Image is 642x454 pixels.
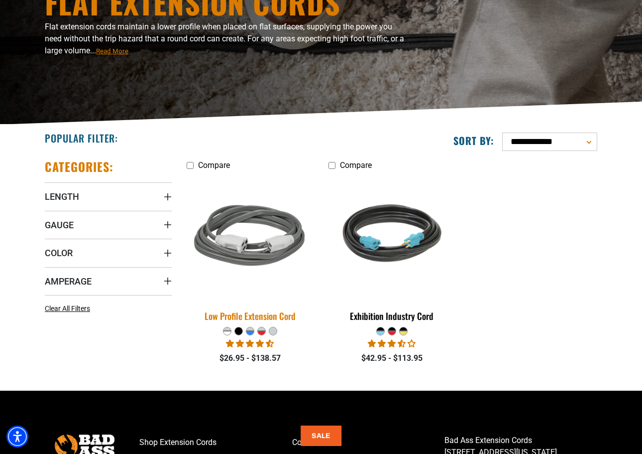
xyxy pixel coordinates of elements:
span: Gauge [45,219,74,231]
div: Low Profile Extension Cord [187,311,314,320]
summary: Length [45,182,172,210]
div: $42.95 - $113.95 [328,352,455,364]
div: $26.95 - $138.57 [187,352,314,364]
summary: Amperage [45,267,172,295]
div: Exhibition Industry Cord [328,311,455,320]
summary: Gauge [45,211,172,239]
div: Accessibility Menu [6,426,28,448]
h2: Categories: [45,159,113,174]
h2: Popular Filter: [45,132,118,145]
span: Compare [340,160,372,170]
img: black teal [329,180,454,295]
span: Color [45,247,73,259]
span: Clear All Filters [45,304,90,312]
span: 4.50 stars [226,339,274,348]
label: Sort by: [453,134,494,147]
span: Length [45,191,79,202]
span: Read More [96,47,128,55]
a: Shop Extension Cords [139,435,292,451]
a: black teal Exhibition Industry Cord [328,175,455,326]
a: Clear All Filters [45,303,94,314]
span: Amperage [45,276,92,287]
span: Flat extension cords maintain a lower profile when placed on flat surfaces, supplying the power y... [45,22,404,55]
a: grey & white Low Profile Extension Cord [187,175,314,326]
img: grey & white [181,173,320,301]
span: 3.67 stars [368,339,416,348]
summary: Color [45,239,172,267]
span: Compare [198,160,230,170]
a: Contact [292,435,445,451]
